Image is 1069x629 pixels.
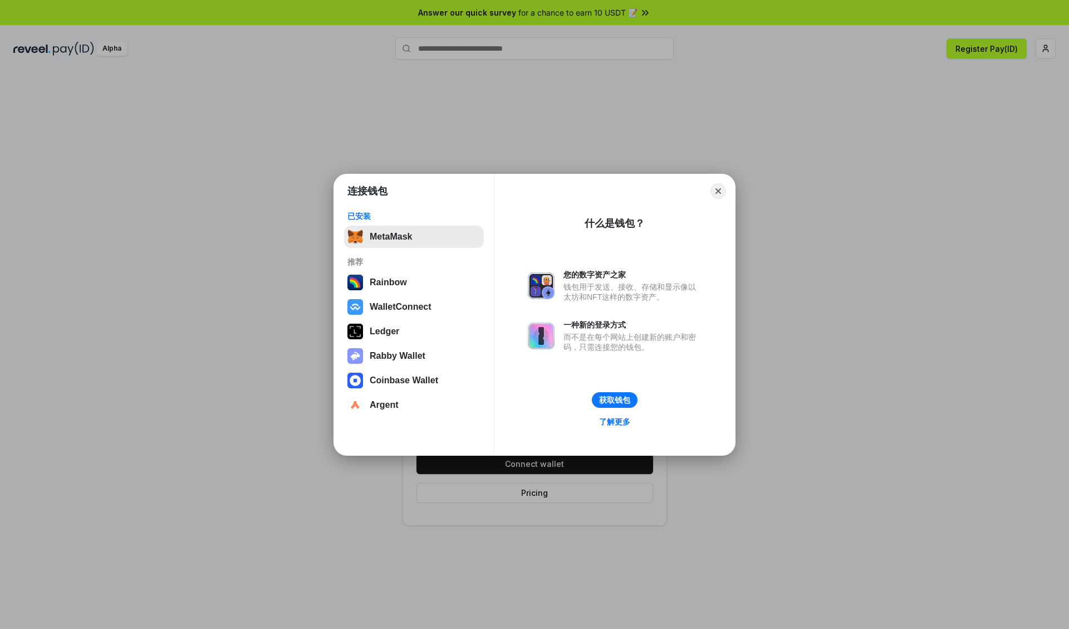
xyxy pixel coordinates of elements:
[347,257,480,267] div: 推荐
[347,373,363,388] img: svg+xml,%3Csvg%20width%3D%2228%22%20height%3D%2228%22%20viewBox%3D%220%200%2028%2028%22%20fill%3D...
[710,183,726,199] button: Close
[344,369,484,392] button: Coinbase Wallet
[347,229,363,245] img: svg+xml,%3Csvg%20fill%3D%22none%22%20height%3D%2233%22%20viewBox%3D%220%200%2035%2033%22%20width%...
[370,302,431,312] div: WalletConnect
[599,417,630,427] div: 了解更多
[592,415,637,429] a: 了解更多
[344,394,484,416] button: Argent
[563,320,702,330] div: 一种新的登录方式
[344,296,484,318] button: WalletConnect
[370,376,438,386] div: Coinbase Wallet
[563,270,702,280] div: 您的数字资产之家
[370,277,407,287] div: Rainbow
[370,351,425,361] div: Rabby Wallet
[347,397,363,413] img: svg+xml,%3Csvg%20width%3D%2228%22%20height%3D%2228%22%20viewBox%3D%220%200%2028%2028%22%20fill%3D...
[585,217,645,230] div: 什么是钱包？
[347,348,363,364] img: svg+xml,%3Csvg%20xmlns%3D%22http%3A%2F%2Fwww.w3.org%2F2000%2Fsvg%22%20fill%3D%22none%22%20viewBox...
[344,320,484,343] button: Ledger
[344,271,484,294] button: Rainbow
[344,345,484,367] button: Rabby Wallet
[344,226,484,248] button: MetaMask
[370,232,412,242] div: MetaMask
[592,392,638,408] button: 获取钱包
[347,184,388,198] h1: 连接钱包
[528,323,555,349] img: svg+xml,%3Csvg%20xmlns%3D%22http%3A%2F%2Fwww.w3.org%2F2000%2Fsvg%22%20fill%3D%22none%22%20viewBox...
[347,211,480,221] div: 已安装
[563,282,702,302] div: 钱包用于发送、接收、存储和显示像以太坊和NFT这样的数字资产。
[370,326,399,337] div: Ledger
[370,400,399,410] div: Argent
[347,275,363,290] img: svg+xml,%3Csvg%20width%3D%22120%22%20height%3D%22120%22%20viewBox%3D%220%200%20120%20120%22%20fil...
[347,299,363,315] img: svg+xml,%3Csvg%20width%3D%2228%22%20height%3D%2228%22%20viewBox%3D%220%200%2028%2028%22%20fill%3D...
[563,332,702,352] div: 而不是在每个网站上创建新的账户和密码，只需连接您的钱包。
[599,395,630,405] div: 获取钱包
[528,272,555,299] img: svg+xml,%3Csvg%20xmlns%3D%22http%3A%2F%2Fwww.w3.org%2F2000%2Fsvg%22%20fill%3D%22none%22%20viewBox...
[347,324,363,339] img: svg+xml,%3Csvg%20xmlns%3D%22http%3A%2F%2Fwww.w3.org%2F2000%2Fsvg%22%20width%3D%2228%22%20height%3...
